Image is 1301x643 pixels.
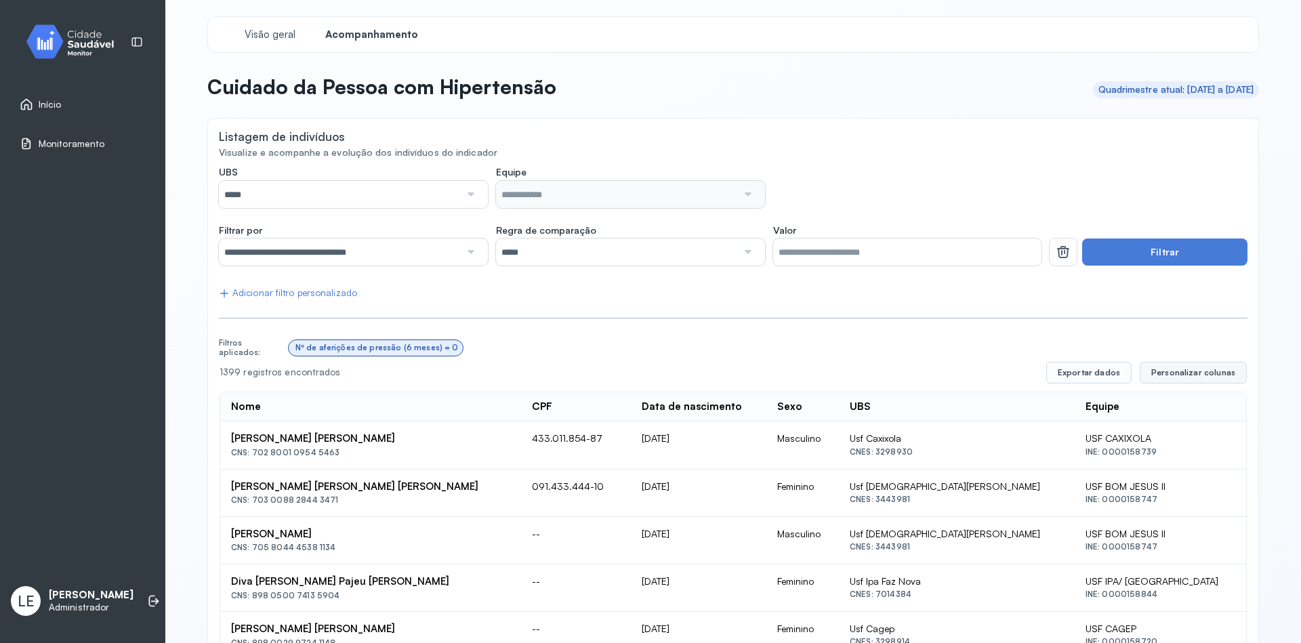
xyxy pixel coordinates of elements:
[521,470,631,517] td: 091.433.444-10
[18,592,35,610] span: LE
[766,564,839,612] td: Feminino
[49,602,133,613] p: Administrador
[39,138,104,150] span: Monitoramento
[231,528,510,541] div: [PERSON_NAME]
[231,575,510,588] div: Diva [PERSON_NAME] Pajeu [PERSON_NAME]
[1082,238,1247,266] button: Filtrar
[521,517,631,564] td: --
[231,591,510,600] div: CNS: 898 0500 7413 5904
[850,495,1064,504] div: CNES: 3443981
[231,480,510,493] div: [PERSON_NAME] [PERSON_NAME] [PERSON_NAME]
[231,543,510,552] div: CNS: 705 8044 4538 1134
[631,421,766,469] td: [DATE]
[231,432,510,445] div: [PERSON_NAME] [PERSON_NAME]
[20,98,146,111] a: Início
[219,287,357,299] div: Adicionar filtro personalizado
[850,589,1064,599] div: CNES: 7014384
[231,448,510,457] div: CNS: 702 8001 0954 5463
[850,542,1064,552] div: CNES: 3443981
[766,470,839,517] td: Feminino
[777,400,802,413] div: Sexo
[766,517,839,564] td: Masculino
[850,400,871,413] div: UBS
[850,528,1064,540] div: Usf [DEMOGRAPHIC_DATA][PERSON_NAME]
[496,166,526,178] span: Equipe
[220,367,1035,378] div: 1399 registros encontrados
[49,589,133,602] p: [PERSON_NAME]
[850,623,1064,635] div: Usf Cagep
[631,470,766,517] td: [DATE]
[850,575,1064,587] div: Usf Ipa Faz Nova
[1086,575,1235,587] div: USF IPA/ [GEOGRAPHIC_DATA]
[219,166,238,178] span: UBS
[631,517,766,564] td: [DATE]
[532,400,552,413] div: CPF
[631,564,766,612] td: [DATE]
[1086,495,1235,504] div: INE: 0000158747
[1086,623,1235,635] div: USF CAGEP
[325,28,418,41] span: Acompanhamento
[850,480,1064,493] div: Usf [DEMOGRAPHIC_DATA][PERSON_NAME]
[1086,528,1235,540] div: USF BOM JESUS II
[1086,589,1235,599] div: INE: 0000158844
[1086,542,1235,552] div: INE: 0000158747
[1151,367,1235,378] span: Personalizar colunas
[850,447,1064,457] div: CNES: 3298930
[20,137,146,150] a: Monitoramento
[1086,432,1235,444] div: USF CAXIXOLA
[231,400,261,413] div: Nome
[521,421,631,469] td: 433.011.854-87
[219,147,1247,159] div: Visualize e acompanhe a evolução dos indivíduos do indicador
[1098,84,1254,96] div: Quadrimestre atual: [DATE] a [DATE]
[39,99,62,110] span: Início
[231,623,510,636] div: [PERSON_NAME] [PERSON_NAME]
[1140,362,1247,383] button: Personalizar colunas
[766,421,839,469] td: Masculino
[219,129,345,144] div: Listagem de indivíduos
[219,224,262,236] span: Filtrar por
[231,495,510,505] div: CNS: 703 0088 2844 3471
[245,28,295,41] span: Visão geral
[1086,480,1235,493] div: USF BOM JESUS II
[1086,447,1235,457] div: INE: 0000158739
[521,564,631,612] td: --
[773,224,796,236] span: Valor
[295,343,458,352] div: Nº de aferições de pressão (6 meses) = 0
[496,224,596,236] span: Regra de comparação
[642,400,742,413] div: Data de nascimento
[14,22,136,62] img: monitor.svg
[219,338,283,358] div: Filtros aplicados:
[207,75,556,99] p: Cuidado da Pessoa com Hipertensão
[1046,362,1132,383] button: Exportar dados
[1086,400,1119,413] div: Equipe
[850,432,1064,444] div: Usf Caxixola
